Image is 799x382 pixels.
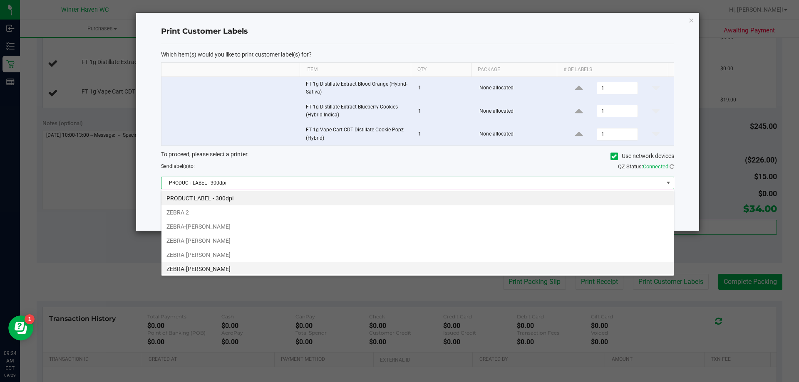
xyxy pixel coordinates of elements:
[161,205,674,219] li: ZEBRA 2
[413,100,474,123] td: 1
[411,63,471,77] th: Qty
[25,314,35,324] iframe: Resource center unread badge
[301,123,413,145] td: FT 1g Vape Cart CDT Distillate Cookie Popz (Hybrid)
[161,177,663,189] span: PRODUCT LABEL - 300dpi
[161,248,674,262] li: ZEBRA-[PERSON_NAME]
[161,219,674,234] li: ZEBRA-[PERSON_NAME]
[301,100,413,123] td: FT 1g Distillate Extract Blueberry Cookies (Hybrid-Indica)
[161,191,674,205] li: PRODUCT LABEL - 300dpi
[413,123,474,145] td: 1
[161,234,674,248] li: ZEBRA-[PERSON_NAME]
[172,163,189,169] span: label(s)
[155,150,680,163] div: To proceed, please select a printer.
[474,77,561,100] td: None allocated
[557,63,668,77] th: # of labels
[161,163,195,169] span: Send to:
[610,152,674,160] label: Use network devices
[161,51,674,58] p: Which item(s) would you like to print customer label(s) for?
[471,63,557,77] th: Package
[161,26,674,37] h4: Print Customer Labels
[301,77,413,100] td: FT 1g Distillate Extract Blood Orange (Hybrid-Sativa)
[300,63,411,77] th: Item
[643,163,668,170] span: Connected
[474,100,561,123] td: None allocated
[618,163,674,170] span: QZ Status:
[474,123,561,145] td: None allocated
[8,315,33,340] iframe: Resource center
[161,262,674,276] li: ZEBRA-[PERSON_NAME]
[413,77,474,100] td: 1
